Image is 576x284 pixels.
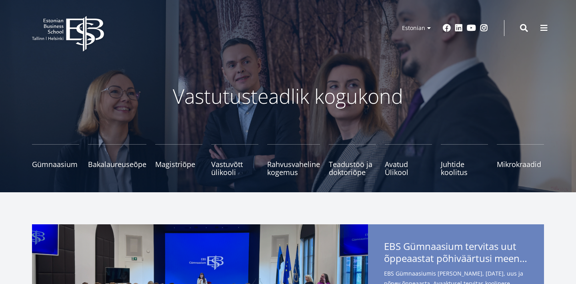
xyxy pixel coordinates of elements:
a: Bakalaureuseõpe [88,144,146,176]
span: Vastuvõtt ülikooli [211,160,258,176]
a: Vastuvõtt ülikooli [211,144,258,176]
a: Linkedin [455,24,463,32]
span: EBS Gümnaasium tervitas uut [384,240,528,267]
span: õppeaastat põhiväärtusi meenutades [384,252,528,264]
span: Juhtide koolitus [441,160,488,176]
a: Gümnaasium [32,144,79,176]
span: Magistriõpe [155,160,202,168]
a: Magistriõpe [155,144,202,176]
a: Instagram [480,24,488,32]
span: Bakalaureuseõpe [88,160,146,168]
a: Facebook [443,24,451,32]
a: Youtube [467,24,476,32]
a: Mikrokraadid [497,144,544,176]
span: Rahvusvaheline kogemus [267,160,320,176]
a: Juhtide koolitus [441,144,488,176]
a: Avatud Ülikool [385,144,432,176]
a: Rahvusvaheline kogemus [267,144,320,176]
a: Teadustöö ja doktoriõpe [329,144,376,176]
span: Teadustöö ja doktoriõpe [329,160,376,176]
span: Gümnaasium [32,160,79,168]
p: Vastutusteadlik kogukond [76,84,500,108]
span: Mikrokraadid [497,160,544,168]
span: Avatud Ülikool [385,160,432,176]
